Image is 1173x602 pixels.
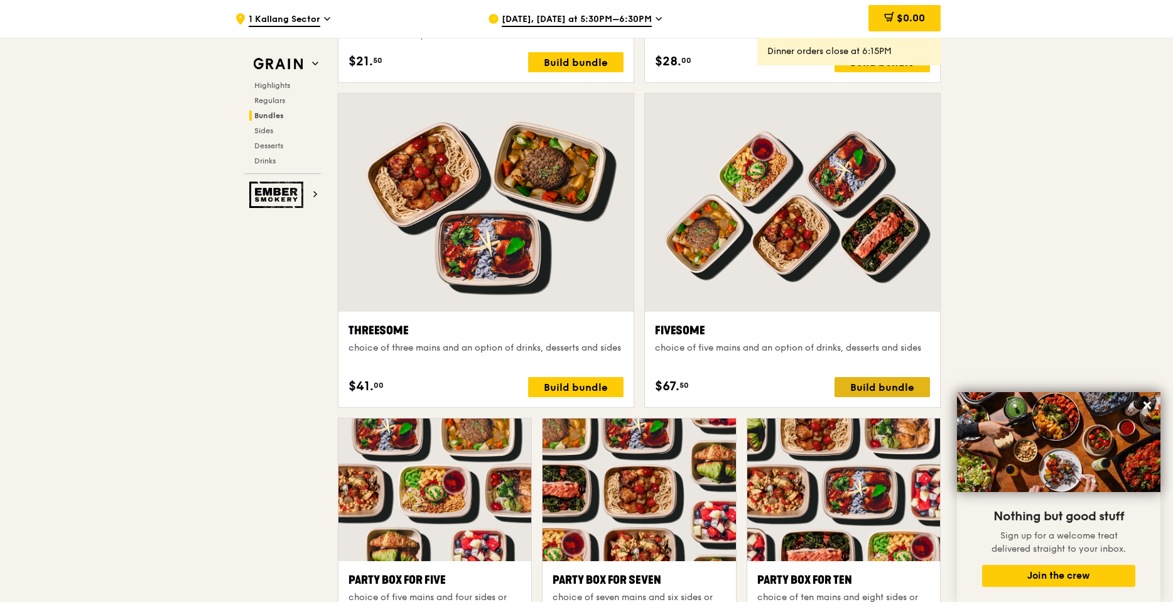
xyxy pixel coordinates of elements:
[655,342,930,354] div: choice of five mains and an option of drinks, desserts and sides
[681,55,691,65] span: 00
[349,377,374,396] span: $41.
[897,12,925,24] span: $0.00
[349,322,624,339] div: Threesome
[993,509,1124,524] span: Nothing but good stuff
[249,53,307,75] img: Grain web logo
[957,392,1160,492] img: DSC07876-Edit02-Large.jpeg
[254,126,273,135] span: Sides
[767,45,931,58] div: Dinner orders close at 6:15PM
[1137,395,1157,415] button: Close
[249,13,320,27] span: 1 Kallang Sector
[254,81,290,90] span: Highlights
[349,52,373,71] span: $21.
[349,571,521,589] div: Party Box for Five
[835,52,930,72] div: Build bundle
[655,322,930,339] div: Fivesome
[982,565,1135,587] button: Join the crew
[553,571,725,589] div: Party Box for Seven
[374,380,384,390] span: 00
[502,13,652,27] span: [DATE], [DATE] at 5:30PM–6:30PM
[655,52,681,71] span: $28.
[655,377,679,396] span: $67.
[373,55,382,65] span: 50
[254,111,284,120] span: Bundles
[528,377,624,397] div: Build bundle
[254,141,283,150] span: Desserts
[349,342,624,354] div: choice of three mains and an option of drinks, desserts and sides
[835,377,930,397] div: Build bundle
[254,96,285,105] span: Regulars
[254,156,276,165] span: Drinks
[528,52,624,72] div: Build bundle
[757,571,930,589] div: Party Box for Ten
[679,380,689,390] span: 50
[249,182,307,208] img: Ember Smokery web logo
[992,530,1126,554] span: Sign up for a welcome treat delivered straight to your inbox.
